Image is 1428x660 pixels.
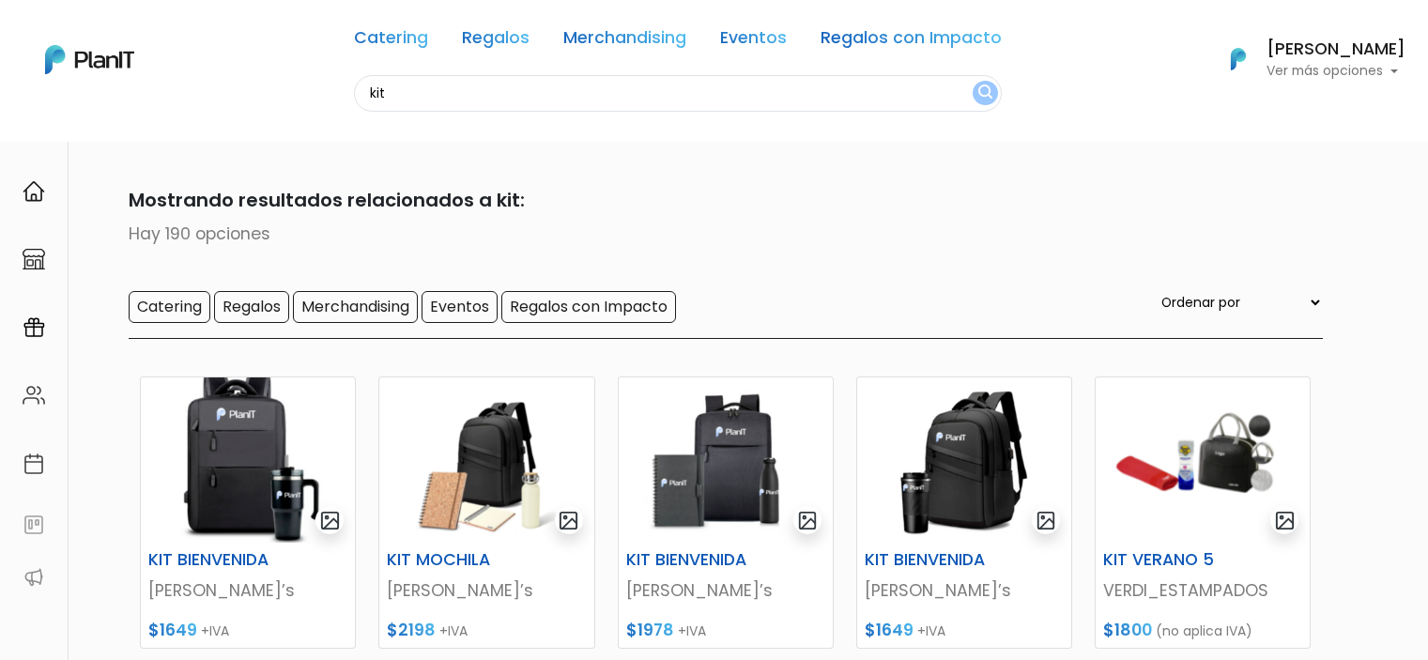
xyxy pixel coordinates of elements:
span: $1649 [865,619,914,641]
h6: [PERSON_NAME] [1267,41,1405,58]
span: +IVA [201,622,229,640]
img: gallery-light [1036,510,1057,531]
a: gallery-light KIT BIENVENIDA [PERSON_NAME]’s $1978 +IVA [618,376,834,649]
p: [PERSON_NAME]’s [148,578,347,603]
img: gallery-light [319,510,341,531]
img: PlanIt Logo [45,45,134,74]
a: gallery-light KIT MOCHILA [PERSON_NAME]’s $2198 +IVA [378,376,594,649]
h6: KIT BIENVENIDA [853,550,1002,570]
img: thumb_Captura_de_pantalla_2025-03-17_113742.png [141,377,355,543]
p: VERDI_ESTAMPADOS [1103,578,1302,603]
span: +IVA [678,622,706,640]
img: home-e721727adea9d79c4d83392d1f703f7f8bce08238fde08b1acbfd93340b81755.svg [23,180,45,203]
p: Ver más opciones [1267,65,1405,78]
h6: KIT VERANO 5 [1092,550,1240,570]
span: +IVA [439,622,468,640]
a: Catering [354,30,428,53]
img: thumb_Captura_de_pantalla_2025-03-17_113534.png [857,377,1071,543]
button: PlanIt Logo [PERSON_NAME] Ver más opciones [1206,35,1405,84]
span: +IVA [917,622,945,640]
input: Regalos con Impacto [501,291,676,323]
h6: KIT MOCHILA [376,550,524,570]
img: thumb_Captura_de_pantalla_2025-09-09_102053.png [1096,377,1310,543]
p: Hay 190 opciones [106,222,1323,246]
img: gallery-light [558,510,579,531]
p: [PERSON_NAME]’s [626,578,825,603]
a: Regalos [462,30,530,53]
a: Merchandising [563,30,686,53]
img: gallery-light [797,510,819,531]
input: Merchandising [293,291,418,323]
img: marketplace-4ceaa7011d94191e9ded77b95e3339b90024bf715f7c57f8cf31f2d8c509eaba.svg [23,248,45,270]
img: thumb_thumb_Dise%C3%B1o_sin_t%C3%ADtulo_-_2025-02-05T124157.924.png [379,377,593,543]
input: Buscá regalos, desayunos, y más [354,75,1002,112]
img: PlanIt Logo [1218,38,1259,80]
input: Eventos [422,291,498,323]
h6: KIT BIENVENIDA [137,550,285,570]
h6: KIT BIENVENIDA [615,550,763,570]
p: [PERSON_NAME]’s [865,578,1064,603]
a: gallery-light KIT BIENVENIDA [PERSON_NAME]’s $1649 +IVA [140,376,356,649]
input: Catering [129,291,210,323]
img: campaigns-02234683943229c281be62815700db0a1741e53638e28bf9629b52c665b00959.svg [23,316,45,339]
a: Regalos con Impacto [821,30,1002,53]
img: search_button-432b6d5273f82d61273b3651a40e1bd1b912527efae98b1b7a1b2c0702e16a8d.svg [978,84,992,102]
img: thumb_Captura_de_pantalla_2025-03-17_113229.png [619,377,833,543]
p: Mostrando resultados relacionados a kit: [106,186,1323,214]
p: [PERSON_NAME]’s [387,578,586,603]
a: Eventos [720,30,787,53]
span: $2198 [387,619,436,641]
span: $1800 [1103,619,1152,641]
img: partners-52edf745621dab592f3b2c58e3bca9d71375a7ef29c3b500c9f145b62cc070d4.svg [23,566,45,589]
img: feedback-78b5a0c8f98aac82b08bfc38622c3050aee476f2c9584af64705fc4e61158814.svg [23,514,45,536]
img: people-662611757002400ad9ed0e3c099ab2801c6687ba6c219adb57efc949bc21e19d.svg [23,384,45,407]
img: gallery-light [1274,510,1296,531]
span: $1978 [626,619,674,641]
a: gallery-light KIT VERANO 5 VERDI_ESTAMPADOS $1800 (no aplica IVA) [1095,376,1311,649]
span: (no aplica IVA) [1156,622,1252,640]
img: calendar-87d922413cdce8b2cf7b7f5f62616a5cf9e4887200fb71536465627b3292af00.svg [23,453,45,475]
input: Regalos [214,291,289,323]
a: gallery-light KIT BIENVENIDA [PERSON_NAME]’s $1649 +IVA [856,376,1072,649]
span: $1649 [148,619,197,641]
